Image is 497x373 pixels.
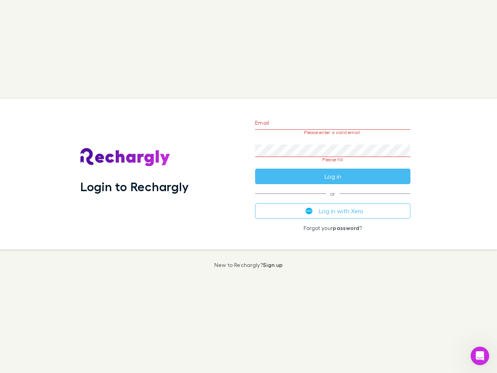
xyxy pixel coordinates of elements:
[255,225,410,231] p: Forgot your ?
[471,347,489,365] iframe: Intercom live chat
[263,261,283,268] a: Sign up
[255,203,410,219] button: Log in with Xero
[333,225,359,231] a: password
[255,169,410,184] button: Log in
[80,179,189,194] h1: Login to Rechargly
[255,157,410,162] p: Please fill
[80,148,170,167] img: Rechargly's Logo
[255,193,410,194] span: or
[255,130,410,135] p: Please enter a valid email.
[306,207,313,214] img: Xero's logo
[214,262,283,268] p: New to Rechargly?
